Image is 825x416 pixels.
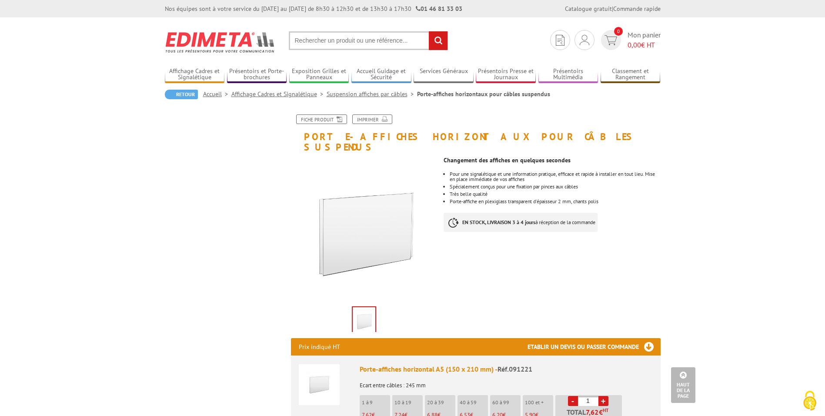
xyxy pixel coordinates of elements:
[601,67,661,82] a: Classement et Rangement
[227,67,287,82] a: Présentoirs et Porte-brochures
[231,90,327,98] a: Affichage Cadres et Signalétique
[353,307,375,334] img: suspendus_par_cables_091221.jpg
[327,90,417,98] a: Suspension affiches par câbles
[165,4,462,13] div: Nos équipes sont à votre service du [DATE] au [DATE] de 8h30 à 12h30 et de 13h30 à 17h30
[362,399,390,406] p: 1 à 9
[450,171,660,182] li: Pour une signalétique et une information pratique, efficace et rapide à installer en tout lieu. M...
[165,26,276,58] img: Edimeta
[613,5,661,13] a: Commande rapide
[605,35,617,45] img: devis rapide
[291,157,438,303] img: suspendus_par_cables_091221.jpg
[414,67,474,82] a: Services Généraux
[556,35,564,46] img: devis rapide
[450,191,660,197] li: Très belle qualité
[565,5,612,13] a: Catalogue gratuit
[416,5,462,13] strong: 01 46 81 33 03
[599,30,661,50] a: devis rapide 0 Mon panier 0,00€ HT
[352,114,392,124] a: Imprimer
[165,67,225,82] a: Affichage Cadres et Signalétique
[289,31,448,50] input: Rechercher un produit ou une référence...
[795,386,825,416] button: Cookies (fenêtre modale)
[586,409,599,416] span: 7,62
[444,156,571,164] strong: Changement des affiches en quelques secondes
[614,27,623,36] span: 0
[351,67,411,82] a: Accueil Guidage et Sécurité
[417,90,550,98] li: Porte-affiches horizontaux pour câbles suspendus
[460,399,488,406] p: 40 à 59
[628,40,661,50] span: € HT
[628,40,641,49] span: 0,00
[444,213,598,232] p: à réception de la commande
[289,67,349,82] a: Exposition Grilles et Panneaux
[528,338,661,356] h3: Etablir un devis ou passer commande
[203,90,231,98] a: Accueil
[671,367,695,403] a: Haut de la page
[476,67,536,82] a: Présentoirs Presse et Journaux
[568,396,578,406] a: -
[462,219,535,225] strong: EN STOCK, LIVRAISON 3 à 4 jours
[599,409,603,416] span: €
[429,31,448,50] input: rechercher
[427,399,455,406] p: 20 à 39
[498,365,532,373] span: Réf.091221
[492,399,521,406] p: 60 à 99
[450,199,660,204] li: Porte-affiche en plexiglass transparent d'épaisseur 2 mm, chants polis
[296,114,347,124] a: Fiche produit
[450,184,660,189] li: Spécialement conçus pour une fixation par pinces aux câbles
[165,90,198,99] a: Retour
[603,407,608,413] sup: HT
[598,396,608,406] a: +
[360,376,653,389] p: Ecart entre câbles : 245 mm
[525,399,553,406] p: 100 et +
[299,338,340,356] p: Prix indiqué HT
[628,30,661,50] span: Mon panier
[799,390,821,412] img: Cookies (fenêtre modale)
[538,67,598,82] a: Présentoirs Multimédia
[394,399,423,406] p: 10 à 19
[284,114,667,152] h1: Porte-affiches horizontaux pour câbles suspendus
[580,35,589,45] img: devis rapide
[299,364,340,405] img: Porte-affiches horizontal A5 (150 x 210 mm)
[565,4,661,13] div: |
[360,364,653,374] div: Porte-affiches horizontal A5 (150 x 210 mm) -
